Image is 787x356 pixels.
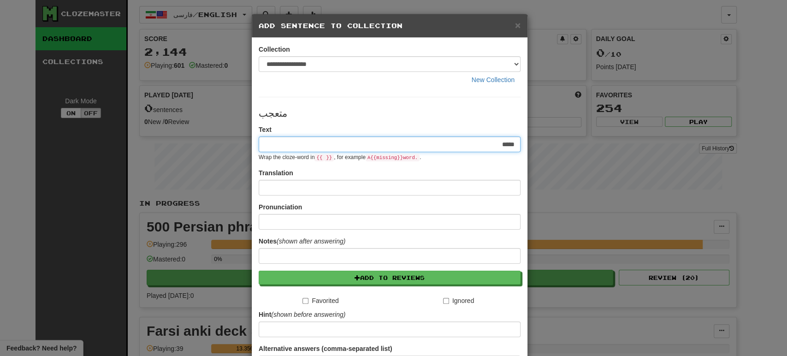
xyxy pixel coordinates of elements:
[443,296,474,305] label: Ignored
[515,20,521,30] button: Close
[259,107,521,120] p: متعجب
[259,202,302,212] label: Pronunciation
[259,271,521,285] button: Add to Reviews
[324,154,334,161] code: }}
[259,237,345,246] label: Notes
[302,298,308,304] input: Favorited
[259,21,521,30] h5: Add Sentence to Collection
[259,344,392,353] label: Alternative answers (comma-separated list)
[259,310,345,319] label: Hint
[277,237,345,245] em: (shown after answering)
[259,125,272,134] label: Text
[259,45,290,54] label: Collection
[443,298,449,304] input: Ignored
[314,154,324,161] code: {{
[259,168,293,178] label: Translation
[366,154,420,161] code: A {{ missing }} word.
[466,72,521,88] button: New Collection
[302,296,338,305] label: Favorited
[259,154,421,160] small: Wrap the cloze-word in , for example .
[515,20,521,30] span: ×
[271,311,345,318] em: (shown before answering)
